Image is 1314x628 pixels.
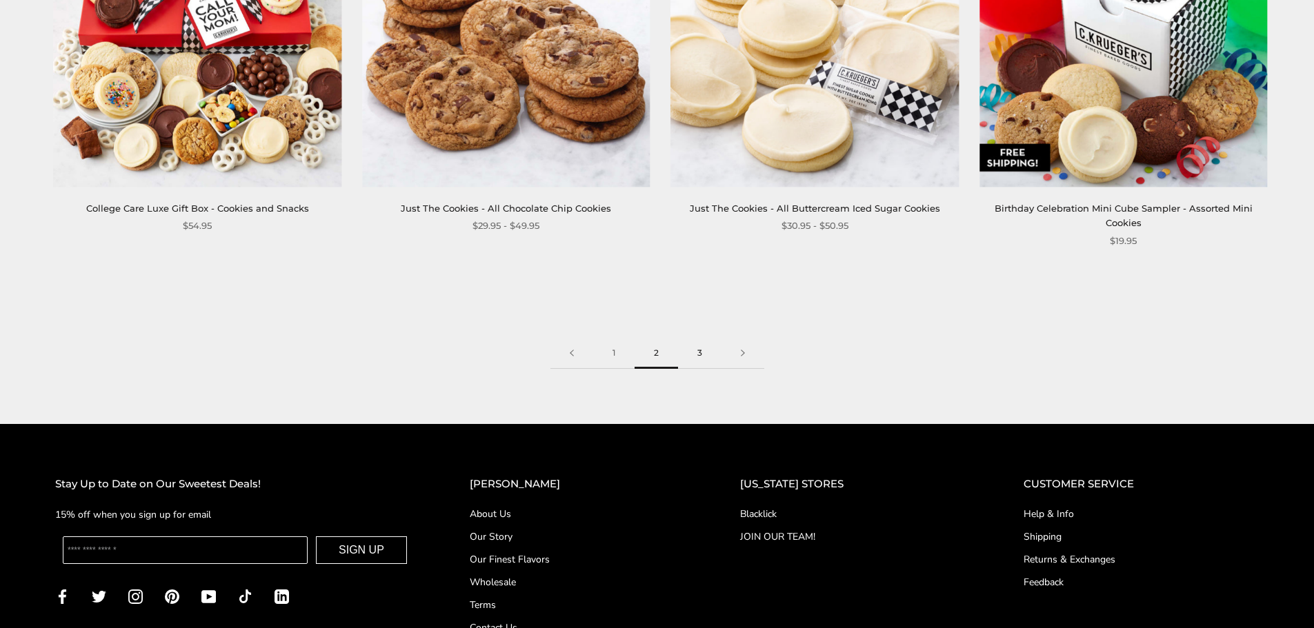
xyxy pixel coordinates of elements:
[690,203,940,214] a: Just The Cookies - All Buttercream Iced Sugar Cookies
[470,507,685,521] a: About Us
[470,575,685,589] a: Wholesale
[470,598,685,612] a: Terms
[1024,476,1259,493] h2: CUSTOMER SERVICE
[55,476,415,493] h2: Stay Up to Date on Our Sweetest Deals!
[63,536,308,564] input: Enter your email
[86,203,309,214] a: College Care Luxe Gift Box - Cookies and Snacks
[470,476,685,493] h2: [PERSON_NAME]
[470,552,685,567] a: Our Finest Flavors
[11,576,143,617] iframe: Sign Up via Text for Offers
[238,588,252,604] a: TikTok
[472,219,539,233] span: $29.95 - $49.95
[635,338,678,369] span: 2
[740,507,968,521] a: Blacklick
[678,338,721,369] a: 3
[165,588,179,604] a: Pinterest
[1024,529,1259,544] a: Shipping
[740,529,968,544] a: JOIN OUR TEAM!
[55,507,415,523] p: 15% off when you sign up for email
[1110,234,1137,248] span: $19.95
[1024,507,1259,521] a: Help & Info
[316,536,407,564] button: SIGN UP
[550,338,593,369] a: Previous page
[721,338,764,369] a: Next page
[401,203,611,214] a: Just The Cookies - All Chocolate Chip Cookies
[1024,575,1259,589] a: Feedback
[1024,552,1259,567] a: Returns & Exchanges
[995,203,1253,228] a: Birthday Celebration Mini Cube Sampler - Assorted Mini Cookies
[470,529,685,544] a: Our Story
[183,219,212,233] span: $54.95
[593,338,635,369] a: 1
[740,476,968,493] h2: [US_STATE] STORES
[201,588,216,604] a: YouTube
[782,219,848,233] span: $30.95 - $50.95
[275,588,289,604] a: LinkedIn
